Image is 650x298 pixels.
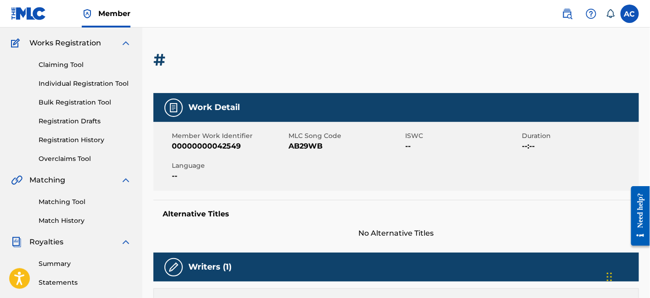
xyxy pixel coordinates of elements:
img: expand [120,175,131,186]
span: Member [98,8,130,19]
a: Bulk Registration Tool [39,98,131,107]
span: Member Work Identifier [172,131,286,141]
h5: Work Detail [188,102,240,113]
span: Matching [29,175,65,186]
span: No Alternative Titles [153,228,639,239]
div: Help [582,5,600,23]
h5: Alternative Titles [163,210,630,219]
img: Royalties [11,237,22,248]
img: Top Rightsholder [82,8,93,19]
span: Works Registration [29,38,101,49]
a: Registration Drafts [39,116,131,126]
span: -- [406,141,520,152]
span: --:-- [522,141,637,152]
a: Match History [39,216,131,226]
a: Matching Tool [39,197,131,207]
img: expand [120,237,131,248]
img: Matching [11,175,23,186]
h5: Writers (1) [188,262,232,272]
img: help [586,8,597,19]
a: Registration History [39,135,131,145]
div: User Menu [621,5,639,23]
span: AB29WB [288,141,403,152]
div: Drag [607,263,612,291]
div: Notifications [606,9,615,18]
a: Claiming Tool [39,60,131,70]
a: Summary [39,259,131,269]
a: Statements [39,278,131,287]
span: Language [172,161,286,171]
img: Work Detail [168,102,179,113]
span: MLC Song Code [288,131,403,141]
img: MLC Logo [11,7,46,20]
img: search [562,8,573,19]
iframe: Chat Widget [604,254,650,298]
span: ISWC [406,131,520,141]
img: Works Registration [11,38,23,49]
span: -- [172,171,286,182]
span: Royalties [29,237,63,248]
iframe: Resource Center [624,179,650,253]
span: Duration [522,131,637,141]
img: Writers [168,262,179,273]
img: expand [120,38,131,49]
a: Public Search [558,5,577,23]
h2: # [153,50,170,70]
a: Overclaims Tool [39,154,131,164]
span: 00000000042549 [172,141,286,152]
a: Individual Registration Tool [39,79,131,88]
